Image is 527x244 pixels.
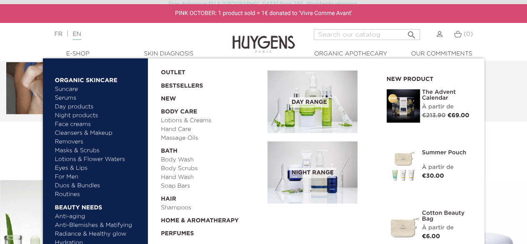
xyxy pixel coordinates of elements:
[422,150,472,156] a: Summer pouch
[267,70,374,133] a: Day Range
[36,50,120,58] a: E-Shop
[161,164,262,173] a: Body Scrubs
[422,163,472,172] div: À partir de
[55,190,142,199] a: Routines
[161,77,254,91] a: Bestsellers
[55,120,142,129] a: Face creams
[161,91,262,103] a: New
[55,164,142,173] a: Eyes & Lips
[161,64,254,77] a: OUTLET
[161,225,262,238] a: Perfumes
[267,141,374,204] a: Night Range
[55,129,142,146] a: Cleansers & Makeup Removers
[232,22,295,54] img: Huygens
[54,31,62,37] a: FR
[290,168,336,178] span: Night Range
[55,221,142,230] a: Anti-Blemishes & Matifying
[55,199,142,212] a: Beauty needs
[55,155,142,164] a: Lotions & Flower Waters
[161,173,262,182] a: Hand Wash
[55,212,142,221] a: Anti-aging
[387,73,472,83] h2: New product
[161,182,262,191] a: Soap Bars
[161,204,262,212] a: Shampoos
[55,94,142,103] a: Serums
[309,50,392,58] a: Organic Apothecary
[290,97,329,108] span: Day Range
[161,125,262,134] a: Hand Care
[161,116,262,125] a: Lotions & Creams
[422,224,472,232] div: À partir de
[55,111,135,120] a: Night products
[447,113,470,118] span: €69.00
[422,210,472,222] a: Cotton Beauty Bag
[161,134,262,143] a: Massage Oils
[161,156,262,164] a: Body Wash
[161,103,262,116] a: Body Care
[50,29,213,39] div: |
[387,89,420,123] img: The Advent Calendar
[314,29,420,40] input: Search
[161,143,262,156] a: Bath
[267,141,357,204] img: routine_nuit_banner.jpg
[55,85,142,94] a: Suncare
[422,89,472,101] a: The Advent Calendar
[407,28,417,38] i: 
[55,230,142,239] a: Radiance & Healthy glow
[55,146,142,155] a: Masks & Scrubs
[422,173,444,179] span: €30.00
[55,72,142,85] a: Organic Skincare
[422,103,472,111] div: À partir de
[464,31,473,37] span: (0)
[400,50,483,58] a: Our commitments
[404,27,419,38] button: 
[387,150,420,183] img: Summer pouch
[422,234,440,239] span: €6.00
[161,212,262,225] a: Home & Aromatherapy
[387,210,420,244] img: Cotton Beauty Bag
[55,181,142,190] a: Duos & Bundles
[127,50,210,58] a: Skin Diagnosis
[55,173,142,181] a: For Men
[422,113,446,118] span: €213.90
[72,31,81,40] a: EN
[267,70,357,133] img: routine_jour_banner.jpg
[161,191,262,204] a: Hair
[55,103,142,111] a: Day products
